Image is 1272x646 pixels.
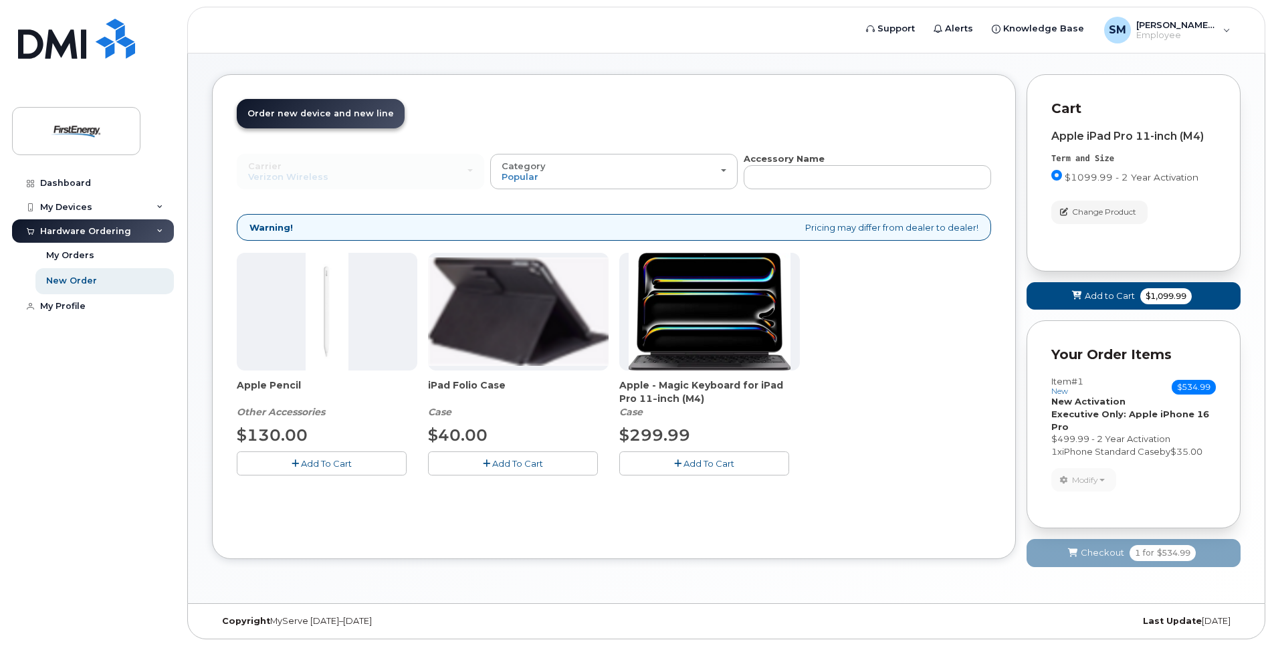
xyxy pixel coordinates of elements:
img: magic_keyboard_for_ipad_pro.png [629,253,790,370]
button: Checkout 1 for $534.99 [1027,539,1241,566]
span: Change Product [1072,206,1136,218]
span: $534.99 [1172,380,1216,395]
p: Cart [1051,99,1216,118]
span: #1 [1071,376,1083,387]
div: Term and Size [1051,153,1216,165]
span: Category [502,160,546,171]
span: $299.99 [619,425,690,445]
span: SM [1109,22,1126,38]
button: Category Popular [490,154,738,189]
span: $35.00 [1170,446,1202,457]
span: 1 [1051,446,1057,457]
strong: New Activation [1051,396,1126,407]
span: Popular [502,171,538,182]
span: Apple Pencil [237,379,417,405]
span: Add To Cart [301,458,352,469]
span: iPad Folio Case [428,379,609,405]
span: [PERSON_NAME] (Executive IT Support) [1136,19,1216,30]
a: Support [857,15,924,42]
span: Apple - Magic Keyboard for iPad Pro 11‑inch (M4) [619,379,800,405]
em: Case [428,406,451,418]
span: Checkout [1081,546,1124,559]
button: Modify [1051,468,1116,492]
small: new [1051,387,1068,396]
button: Add To Cart [428,451,598,475]
a: Alerts [924,15,982,42]
div: Pricing may differ from dealer to dealer! [237,214,991,241]
span: Alerts [945,22,973,35]
div: Apple iPad Pro 11-inch (M4) [1051,130,1216,142]
em: Case [619,406,643,418]
span: 1 [1135,547,1140,559]
button: Add To Cart [237,451,407,475]
span: Add To Cart [492,458,543,469]
button: Add to Cart $1,099.99 [1027,282,1241,310]
span: Knowledge Base [1003,22,1084,35]
p: Your Order Items [1051,345,1216,364]
div: [DATE] [897,616,1241,627]
span: $1099.99 - 2 Year Activation [1065,172,1198,183]
input: $1099.99 - 2 Year Activation [1051,170,1062,181]
span: Order new device and new line [247,108,394,118]
strong: Copyright [222,616,270,626]
span: Add To Cart [683,458,734,469]
div: MyServe [DATE]–[DATE] [212,616,555,627]
h3: Item [1051,376,1083,396]
span: Support [877,22,915,35]
img: folio.png [428,257,609,366]
iframe: Messenger Launcher [1214,588,1262,636]
strong: Warning! [249,221,293,234]
div: iPad Folio Case [428,379,609,419]
em: Other Accessories [237,406,325,418]
div: Stephens, Mack (Executive IT Support) [1095,17,1240,43]
span: iPhone Standard Case [1062,446,1160,457]
span: $130.00 [237,425,308,445]
a: Knowledge Base [982,15,1093,42]
div: $499.99 - 2 Year Activation [1051,433,1216,445]
span: for [1140,547,1157,559]
span: $534.99 [1157,547,1190,559]
span: Modify [1072,474,1098,486]
span: Employee [1136,30,1216,41]
div: x by [1051,445,1216,458]
span: $40.00 [428,425,488,445]
strong: Accessory Name [744,153,825,164]
span: Add to Cart [1085,290,1135,302]
button: Change Product [1051,201,1148,224]
strong: Executive Only: Apple iPhone 16 Pro [1051,409,1209,432]
div: Apple Pencil [237,379,417,419]
img: PencilPro.jpg [306,253,348,370]
span: $1,099.99 [1140,288,1192,304]
strong: Last Update [1143,616,1202,626]
button: Add To Cart [619,451,789,475]
div: Apple - Magic Keyboard for iPad Pro 11‑inch (M4) [619,379,800,419]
